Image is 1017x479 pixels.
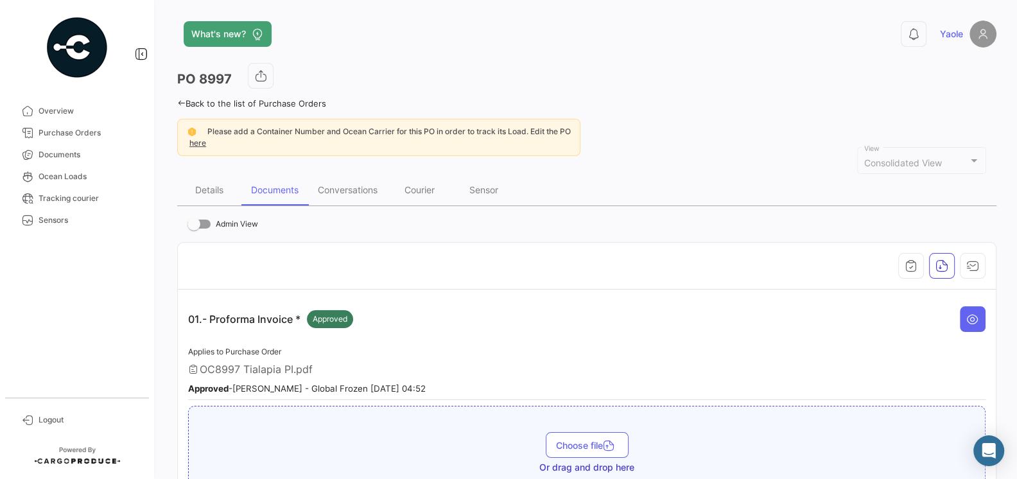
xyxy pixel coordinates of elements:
[216,216,258,232] span: Admin View
[39,127,139,139] span: Purchase Orders
[39,105,139,117] span: Overview
[191,28,246,40] span: What's new?
[200,363,313,376] span: OC8997 Tialapia PI.pdf
[973,435,1004,466] div: Abrir Intercom Messenger
[10,187,144,209] a: Tracking courier
[207,126,571,136] span: Please add a Container Number and Ocean Carrier for this PO in order to track its Load. Edit the PO
[45,15,109,80] img: powered-by.png
[10,122,144,144] a: Purchase Orders
[39,414,139,426] span: Logout
[940,28,963,40] span: Yaole
[469,184,498,195] div: Sensor
[187,138,209,148] a: here
[188,310,353,328] p: 01.- Proforma Invoice *
[10,144,144,166] a: Documents
[10,166,144,187] a: Ocean Loads
[539,461,634,474] span: Or drag and drop here
[546,432,629,458] button: Choose file
[195,184,223,195] div: Details
[556,440,618,451] span: Choose file
[251,184,299,195] div: Documents
[188,347,281,356] span: Applies to Purchase Order
[177,70,232,88] h3: PO 8997
[10,209,144,231] a: Sensors
[188,383,426,394] small: - [PERSON_NAME] - Global Frozen [DATE] 04:52
[177,98,326,109] a: Back to the list of Purchase Orders
[188,383,229,394] b: Approved
[864,157,942,168] span: Consolidated View
[184,21,272,47] button: What's new?
[969,21,996,48] img: placeholder-user.png
[39,149,139,161] span: Documents
[39,193,139,204] span: Tracking courier
[39,214,139,226] span: Sensors
[318,184,378,195] div: Conversations
[39,171,139,182] span: Ocean Loads
[313,313,347,325] span: Approved
[404,184,435,195] div: Courier
[10,100,144,122] a: Overview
